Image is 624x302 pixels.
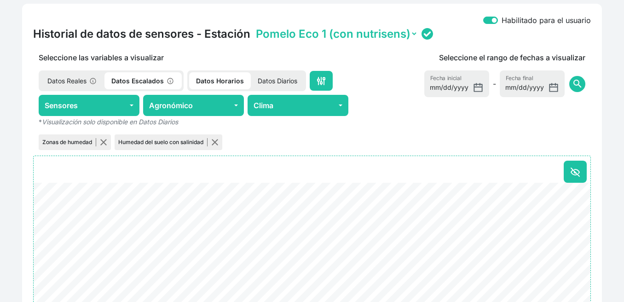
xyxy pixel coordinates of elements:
[104,72,182,89] p: Datos Escalados
[40,72,104,89] p: Datos Reales
[422,28,433,40] img: status
[254,27,418,41] select: Station selector
[572,78,583,89] span: search
[564,161,587,183] button: Ocultar todo
[569,76,585,92] button: search
[248,95,348,116] button: Clima
[33,52,354,63] p: Seleccione las variables a visualizar
[42,118,178,126] em: Visualización solo disponible en Datos Diarios
[118,138,208,146] p: Humedad del suelo con salinidad
[33,27,250,41] h4: Historial de datos de sensores - Estación
[189,72,251,89] p: Datos Horarios
[39,95,139,116] button: Sensores
[502,15,591,26] label: Habilitado para el usuario
[439,52,585,63] p: Seleccione el rango de fechas a visualizar
[493,78,496,89] span: -
[251,72,304,89] p: Datos Diarios
[42,138,96,146] p: Zonas de humedad
[143,95,244,116] button: Agronómico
